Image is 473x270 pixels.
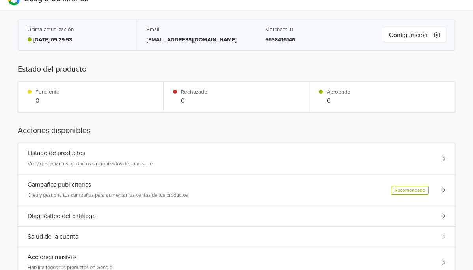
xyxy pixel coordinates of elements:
p: 0 [35,96,60,105]
p: [DATE] 09:29:53 [33,36,72,44]
div: Salud de la cuenta [18,227,455,247]
p: Aprobado [327,88,350,96]
p: 0 [327,96,350,105]
div: Listado de productosVer y gestionar tus productos sincronizados de Jumpseller [18,143,455,175]
div: Diagnóstico del catálogo [18,206,455,227]
h5: Merchant ID [265,26,365,33]
h5: Listado de productos [28,150,85,157]
div: Rechazado0 [164,82,309,112]
h5: Diagnóstico del catálogo [28,213,96,220]
p: 0 [181,96,207,105]
h5: Acciones masivas [28,253,76,261]
div: Campañas publicitariasCrea y gestiona tus campañas para aumentar las ventas de tus productosRecom... [18,175,455,206]
p: Crea y gestiona tus campañas para aumentar las ventas de tus productos [28,192,188,200]
p: Pendiente [35,88,60,96]
div: Recomendado [391,186,429,195]
div: Aprobado0 [309,82,455,112]
h5: Salud de la cuenta [28,233,78,240]
p: Rechazado [181,88,207,96]
div: Pendiente0 [18,82,164,112]
h5: Última actualización [28,26,74,33]
h5: Estado del producto [18,63,455,75]
p: 5638416146 [265,36,365,44]
p: Ver y gestionar tus productos sincronizados de Jumpseller [28,160,154,168]
h5: Campañas publicitarias [28,181,91,189]
p: [EMAIL_ADDRESS][DOMAIN_NAME] [147,36,246,44]
h5: Email [147,26,246,33]
h5: Acciones disponibles [18,125,455,137]
button: Configuración [384,28,445,43]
